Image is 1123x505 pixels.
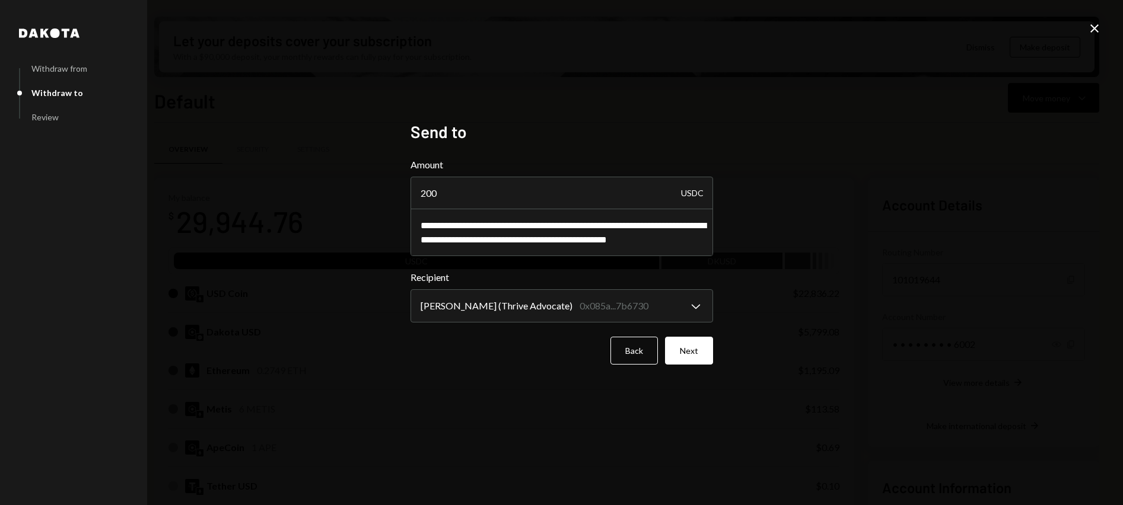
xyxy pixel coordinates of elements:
[31,112,59,122] div: Review
[610,337,658,365] button: Back
[411,120,713,143] h2: Send to
[665,337,713,365] button: Next
[411,270,713,285] label: Recipient
[31,63,87,73] div: Withdraw from
[411,289,713,322] button: Recipient
[31,88,83,98] div: Withdraw to
[411,158,713,172] label: Amount
[580,299,648,313] div: 0x085a...7b6730
[681,177,704,210] div: USDC
[411,177,713,210] input: Enter amount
